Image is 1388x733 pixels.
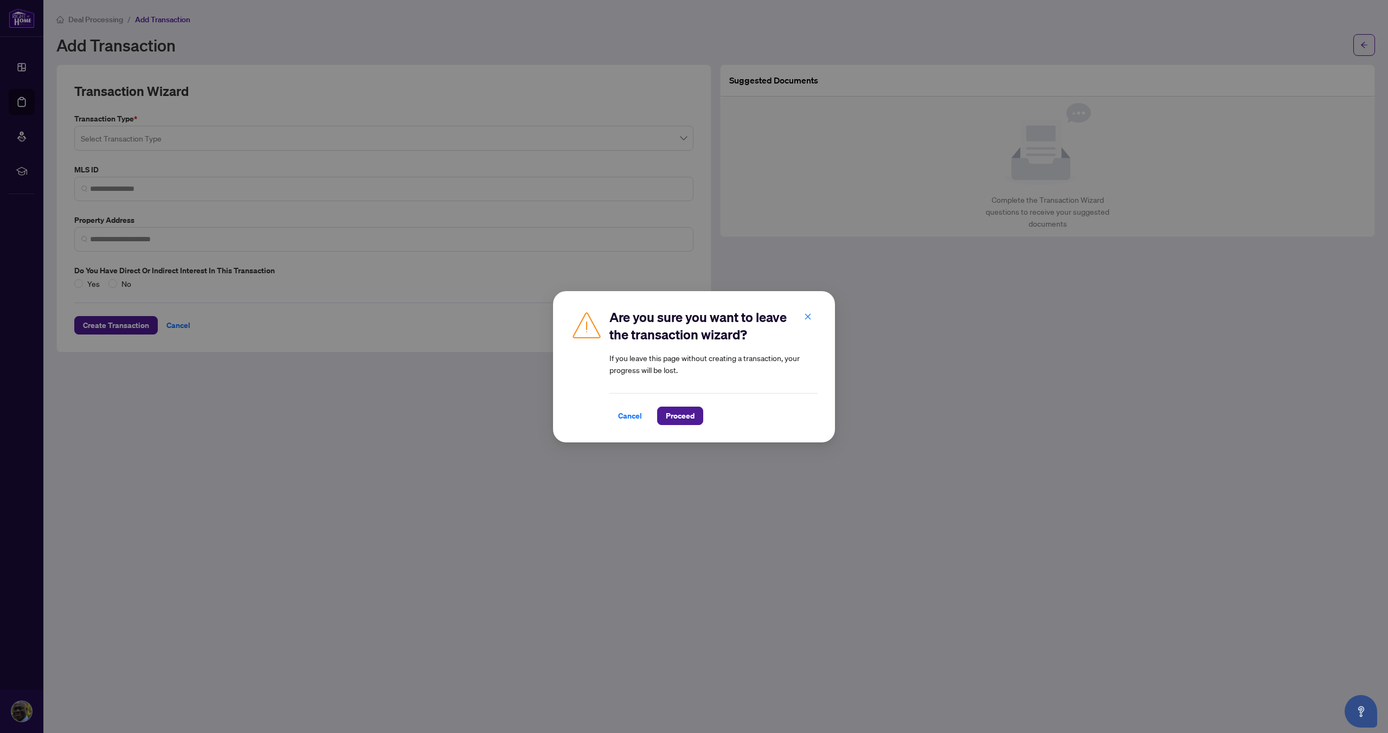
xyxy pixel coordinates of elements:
span: Proceed [666,407,695,425]
button: Cancel [609,407,651,425]
button: Open asap [1345,695,1377,728]
h2: Are you sure you want to leave the transaction wizard? [609,308,818,343]
article: If you leave this page without creating a transaction, your progress will be lost. [609,352,818,376]
button: Proceed [657,407,703,425]
span: close [804,312,812,320]
span: Cancel [618,407,642,425]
